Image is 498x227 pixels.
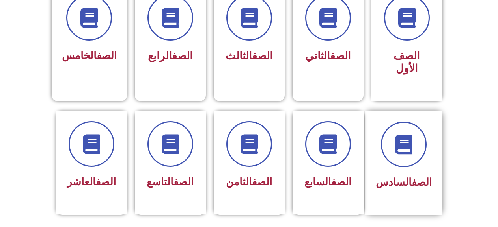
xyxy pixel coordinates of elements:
a: الصف [172,50,193,62]
a: الصف [96,176,116,188]
span: الصف الأول [394,50,420,75]
a: الصف [330,50,351,62]
a: الصف [252,50,273,62]
a: الصف [173,176,194,188]
span: التاسع [147,176,194,188]
span: الثالث [226,50,273,62]
span: السابع [304,176,351,188]
a: الصف [331,176,351,188]
a: الصف [412,176,432,188]
a: الصف [97,50,117,61]
span: العاشر [67,176,116,188]
span: الخامس [62,50,117,61]
span: الثامن [226,176,272,188]
a: الصف [252,176,272,188]
span: الثاني [305,50,351,62]
span: السادس [376,176,432,188]
span: الرابع [148,50,193,62]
